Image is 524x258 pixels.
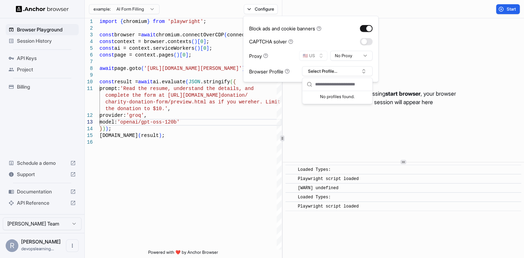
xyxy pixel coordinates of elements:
[85,38,93,45] div: 4
[194,46,197,51] span: (
[144,113,147,118] span: ,
[249,25,321,32] div: Block ads and cookie banners
[209,46,212,51] span: ;
[100,113,126,118] span: provider:
[6,169,79,180] div: Support
[94,6,111,12] span: example:
[100,126,102,132] span: }
[17,171,67,178] span: Support
[156,32,224,38] span: chromium.connectOverCDP
[168,19,203,24] span: 'playwright'
[114,39,191,44] span: context = browser.contexts
[106,106,168,112] span: the donation to $10.'
[100,52,114,58] span: const
[138,79,153,85] span: await
[114,79,138,85] span: result =
[85,18,93,25] div: 1
[6,35,79,47] div: Session History
[17,160,67,167] span: Schedule a demo
[108,126,111,132] span: ;
[17,199,67,206] span: API Reference
[17,83,76,90] span: Billing
[138,133,141,138] span: (
[188,52,191,58] span: ;
[174,52,176,58] span: (
[106,126,108,132] span: )
[242,66,245,71] span: )
[197,46,200,51] span: )
[197,39,200,44] span: [
[17,188,67,195] span: Documentation
[85,25,93,32] div: 2
[302,91,372,104] div: Suggestions
[85,59,93,65] div: 7
[233,79,236,85] span: {
[100,46,114,51] span: const
[123,19,147,24] span: chromium
[102,126,105,132] span: )
[227,32,274,38] span: connectionString
[194,39,197,44] span: )
[126,113,144,118] span: 'groq'
[186,52,188,58] span: ]
[385,90,421,97] span: start browser
[186,79,188,85] span: (
[221,92,248,98] span: donation/
[289,166,293,173] span: ​
[298,186,338,191] span: [WARN] undefined
[117,119,179,125] span: 'openai/gpt-oss-120b'
[141,32,156,38] span: await
[298,176,359,181] span: Playwright script loaded
[203,46,206,51] span: 0
[100,32,114,38] span: const
[298,195,331,200] span: Loaded Types:
[302,91,372,101] div: No profiles found.
[191,39,194,44] span: (
[298,204,359,209] span: Playwright script loaded
[106,99,251,105] span: charity-donation-form/preview.html as if you were
[251,99,280,105] span: her. Limit
[100,119,117,125] span: model:
[120,86,254,91] span: 'Read the resume, understand the details, and
[206,39,209,44] span: ;
[162,133,164,138] span: ;
[100,133,138,138] span: [DOMAIN_NAME]
[85,112,93,119] div: 12
[159,133,162,138] span: )
[188,79,200,85] span: JSON
[85,72,93,79] div: 9
[200,46,203,51] span: [
[176,52,179,58] span: )
[289,203,293,210] span: ​
[144,66,242,71] span: '[URL][DOMAIN_NAME][PERSON_NAME]'
[330,51,373,61] button: No Proxy
[6,239,18,252] div: R
[6,24,79,35] div: Browser Playground
[289,175,293,182] span: ​
[85,85,93,92] div: 11
[148,250,218,258] span: Powered with ❤️ by Anchor Browser
[351,89,456,106] p: After pressing , your browser session will appear here
[203,39,206,44] span: ]
[203,19,206,24] span: ;
[182,52,185,58] span: 0
[17,66,76,73] span: Project
[85,45,93,52] div: 5
[85,126,93,132] div: 14
[85,65,93,72] div: 8
[200,39,203,44] span: 0
[153,79,185,85] span: ai.evaluate
[106,92,221,98] span: complete the form at [URL][DOMAIN_NAME]
[6,186,79,197] div: Documentation
[100,39,114,44] span: const
[249,52,268,59] div: Proxy
[180,52,182,58] span: [
[168,106,170,112] span: ,
[496,4,520,14] button: Start
[21,239,61,245] span: Raju macha
[21,246,54,251] span: devopslearning399@gmail.com
[206,46,209,51] span: ]
[114,66,141,71] span: page.goto
[17,37,76,44] span: Session History
[153,19,165,24] span: from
